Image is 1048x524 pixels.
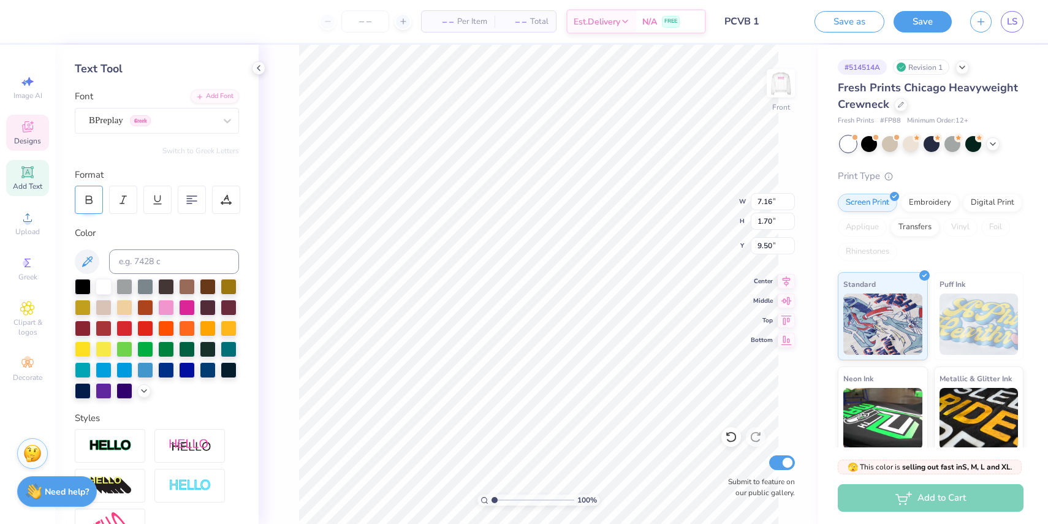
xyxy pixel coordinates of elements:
img: Negative Space [169,479,211,493]
span: Fresh Prints Chicago Heavyweight Crewneck [838,80,1018,112]
img: Front [769,71,793,96]
img: Standard [843,294,922,355]
span: Bottom [751,336,773,344]
span: FREE [664,17,677,26]
span: Total [530,15,549,28]
img: 3d Illusion [89,476,132,496]
div: Embroidery [901,194,959,212]
span: 🫣 [848,461,858,473]
a: LS [1001,11,1023,32]
span: # FP88 [880,116,901,126]
div: Print Type [838,169,1023,183]
div: Revision 1 [893,59,949,75]
label: Font [75,89,93,104]
img: Puff Ink [940,294,1019,355]
div: Format [75,168,240,182]
div: Styles [75,411,239,425]
span: Minimum Order: 12 + [907,116,968,126]
div: Applique [838,218,887,237]
button: Switch to Greek Letters [162,146,239,156]
div: Front [772,102,790,113]
div: Color [75,226,239,240]
span: N/A [642,15,657,28]
div: Text Tool [75,61,239,77]
input: – – [341,10,389,32]
span: Per Item [457,15,487,28]
div: Digital Print [963,194,1022,212]
strong: Need help? [45,486,89,498]
span: Top [751,316,773,325]
img: Stroke [89,439,132,453]
div: # 514514A [838,59,887,75]
span: Standard [843,278,876,290]
span: Decorate [13,373,42,382]
span: – – [502,15,526,28]
span: Add Text [13,181,42,191]
span: Middle [751,297,773,305]
div: Screen Print [838,194,897,212]
span: Fresh Prints [838,116,874,126]
div: Rhinestones [838,243,897,261]
span: – – [429,15,454,28]
span: Greek [18,272,37,282]
div: Transfers [890,218,940,237]
input: e.g. 7428 c [109,249,239,274]
button: Save [894,11,952,32]
strong: selling out fast in S, M, L and XL [902,462,1011,472]
input: Untitled Design [715,9,805,34]
span: Est. Delivery [574,15,620,28]
img: Metallic & Glitter Ink [940,388,1019,449]
span: Image AI [13,91,42,101]
div: Add Font [191,89,239,104]
span: Upload [15,227,40,237]
span: This color is . [848,461,1012,473]
img: Shadow [169,438,211,454]
label: Submit to feature on our public gallery. [721,476,795,498]
span: Designs [14,136,41,146]
span: 100 % [577,495,597,506]
div: Vinyl [943,218,978,237]
div: Foil [981,218,1010,237]
span: Puff Ink [940,278,965,290]
span: Neon Ink [843,372,873,385]
span: LS [1007,15,1017,29]
span: Clipart & logos [6,317,49,337]
button: Save as [814,11,884,32]
span: Center [751,277,773,286]
span: Metallic & Glitter Ink [940,372,1012,385]
img: Neon Ink [843,388,922,449]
